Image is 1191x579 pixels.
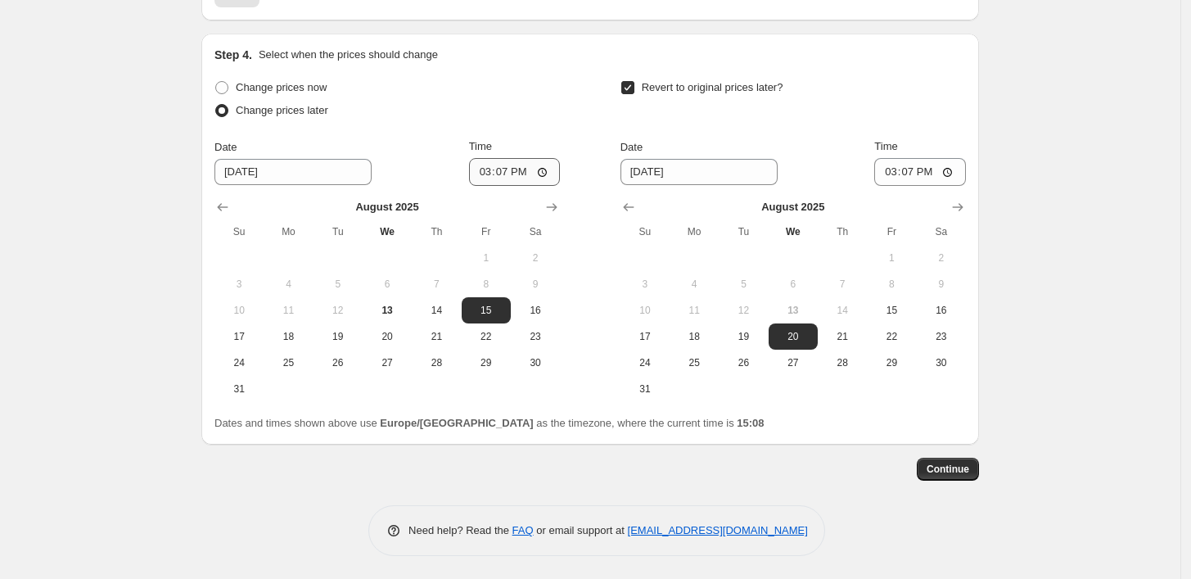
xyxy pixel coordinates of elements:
[627,278,663,291] span: 3
[775,356,811,369] span: 27
[221,304,257,317] span: 10
[873,330,909,343] span: 22
[468,304,504,317] span: 15
[418,278,454,291] span: 7
[468,225,504,238] span: Fr
[873,304,909,317] span: 15
[725,278,761,291] span: 5
[874,158,966,186] input: 12:00
[917,297,966,323] button: Saturday August 16 2025
[769,297,818,323] button: Today Wednesday August 13 2025
[320,330,356,343] span: 19
[719,219,768,245] th: Tuesday
[314,219,363,245] th: Tuesday
[363,219,412,245] th: Wednesday
[627,304,663,317] span: 10
[511,350,560,376] button: Saturday August 30 2025
[369,225,405,238] span: We
[462,271,511,297] button: Friday August 8 2025
[917,219,966,245] th: Saturday
[264,271,313,297] button: Monday August 4 2025
[221,356,257,369] span: 24
[517,225,553,238] span: Sa
[462,350,511,376] button: Friday August 29 2025
[923,356,959,369] span: 30
[719,297,768,323] button: Tuesday August 12 2025
[369,330,405,343] span: 20
[873,251,909,265] span: 1
[517,330,553,343] span: 23
[369,356,405,369] span: 27
[270,356,306,369] span: 25
[670,323,719,350] button: Monday August 18 2025
[517,278,553,291] span: 9
[676,356,712,369] span: 25
[540,196,563,219] button: Show next month, September 2025
[818,297,867,323] button: Thursday August 14 2025
[264,297,313,323] button: Monday August 11 2025
[946,196,969,219] button: Show next month, September 2025
[769,350,818,376] button: Wednesday August 27 2025
[769,323,818,350] button: Wednesday August 20 2025
[469,158,561,186] input: 12:00
[314,297,363,323] button: Tuesday August 12 2025
[517,251,553,265] span: 2
[824,304,860,317] span: 14
[670,350,719,376] button: Monday August 25 2025
[418,304,454,317] span: 14
[725,304,761,317] span: 12
[725,225,761,238] span: Tu
[264,350,313,376] button: Monday August 25 2025
[468,356,504,369] span: 29
[775,278,811,291] span: 6
[627,356,663,369] span: 24
[270,330,306,343] span: 18
[818,271,867,297] button: Thursday August 7 2025
[380,417,533,429] b: Europe/[GEOGRAPHIC_DATA]
[824,225,860,238] span: Th
[867,350,916,376] button: Friday August 29 2025
[818,323,867,350] button: Thursday August 21 2025
[923,304,959,317] span: 16
[917,350,966,376] button: Saturday August 30 2025
[670,297,719,323] button: Monday August 11 2025
[867,297,916,323] button: Friday August 15 2025
[676,330,712,343] span: 18
[620,159,778,185] input: 8/13/2025
[270,225,306,238] span: Mo
[620,350,670,376] button: Sunday August 24 2025
[214,350,264,376] button: Sunday August 24 2025
[320,356,356,369] span: 26
[725,330,761,343] span: 19
[236,81,327,93] span: Change prices now
[725,356,761,369] span: 26
[917,271,966,297] button: Saturday August 9 2025
[468,278,504,291] span: 8
[270,278,306,291] span: 4
[617,196,640,219] button: Show previous month, July 2025
[314,323,363,350] button: Tuesday August 19 2025
[676,278,712,291] span: 4
[512,524,534,536] a: FAQ
[264,219,313,245] th: Monday
[927,463,969,476] span: Continue
[418,225,454,238] span: Th
[408,524,512,536] span: Need help? Read the
[369,304,405,317] span: 13
[627,330,663,343] span: 17
[775,330,811,343] span: 20
[221,382,257,396] span: 31
[676,304,712,317] span: 11
[873,356,909,369] span: 29
[214,47,252,63] h2: Step 4.
[511,271,560,297] button: Saturday August 9 2025
[676,225,712,238] span: Mo
[320,278,356,291] span: 5
[314,271,363,297] button: Tuesday August 5 2025
[627,382,663,396] span: 31
[462,219,511,245] th: Friday
[214,271,264,297] button: Sunday August 3 2025
[363,271,412,297] button: Wednesday August 6 2025
[412,271,461,297] button: Thursday August 7 2025
[363,350,412,376] button: Wednesday August 27 2025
